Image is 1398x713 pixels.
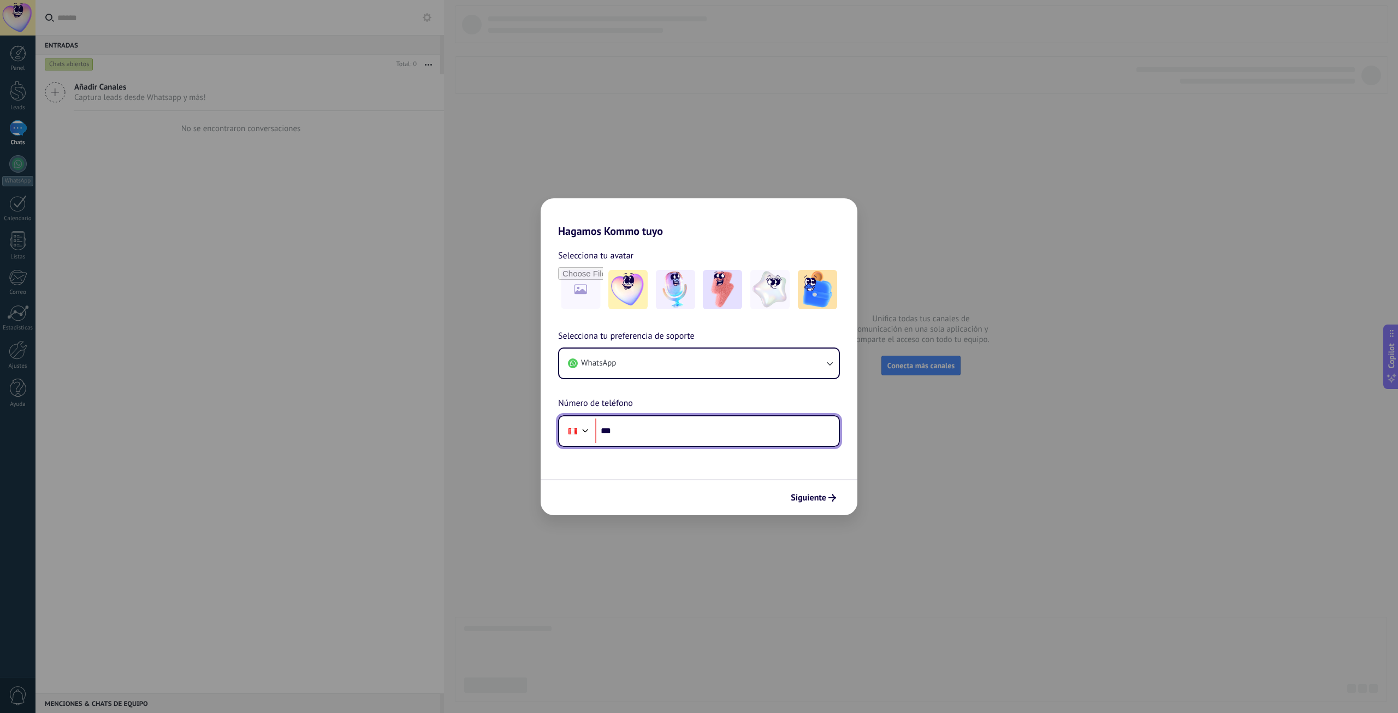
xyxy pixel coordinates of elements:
img: -5.jpeg [798,270,837,309]
button: WhatsApp [559,349,839,378]
span: Siguiente [791,494,826,502]
span: WhatsApp [581,358,616,369]
span: Número de teléfono [558,397,633,411]
span: Selecciona tu preferencia de soporte [558,329,695,344]
img: -1.jpeg [608,270,648,309]
button: Siguiente [786,488,841,507]
div: Peru: + 51 [562,420,583,443]
img: -4.jpeg [750,270,790,309]
h2: Hagamos Kommo tuyo [541,198,857,238]
img: -3.jpeg [703,270,742,309]
span: Selecciona tu avatar [558,249,633,263]
img: -2.jpeg [656,270,695,309]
